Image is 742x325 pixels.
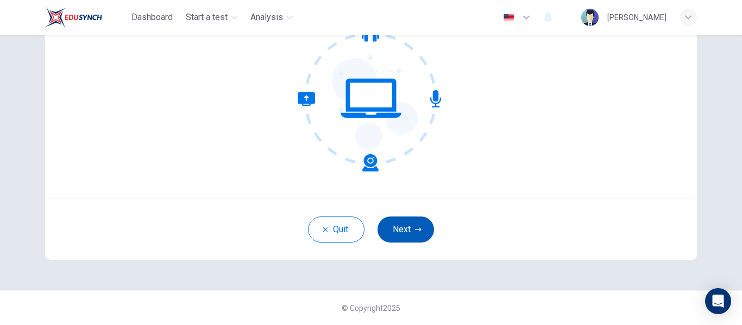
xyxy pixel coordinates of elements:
span: Start a test [186,11,228,24]
span: Analysis [250,11,283,24]
button: Next [378,216,434,243]
img: Profile picture [581,9,599,26]
button: Analysis [246,8,297,27]
button: Dashboard [127,8,177,27]
div: [PERSON_NAME] [607,11,666,24]
button: Start a test [181,8,242,27]
img: EduSynch logo [45,7,102,28]
span: © Copyright 2025 [342,304,400,313]
a: EduSynch logo [45,7,127,28]
button: Quit [308,216,364,243]
span: Dashboard [131,11,173,24]
img: en [502,14,515,22]
div: Open Intercom Messenger [705,288,731,314]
